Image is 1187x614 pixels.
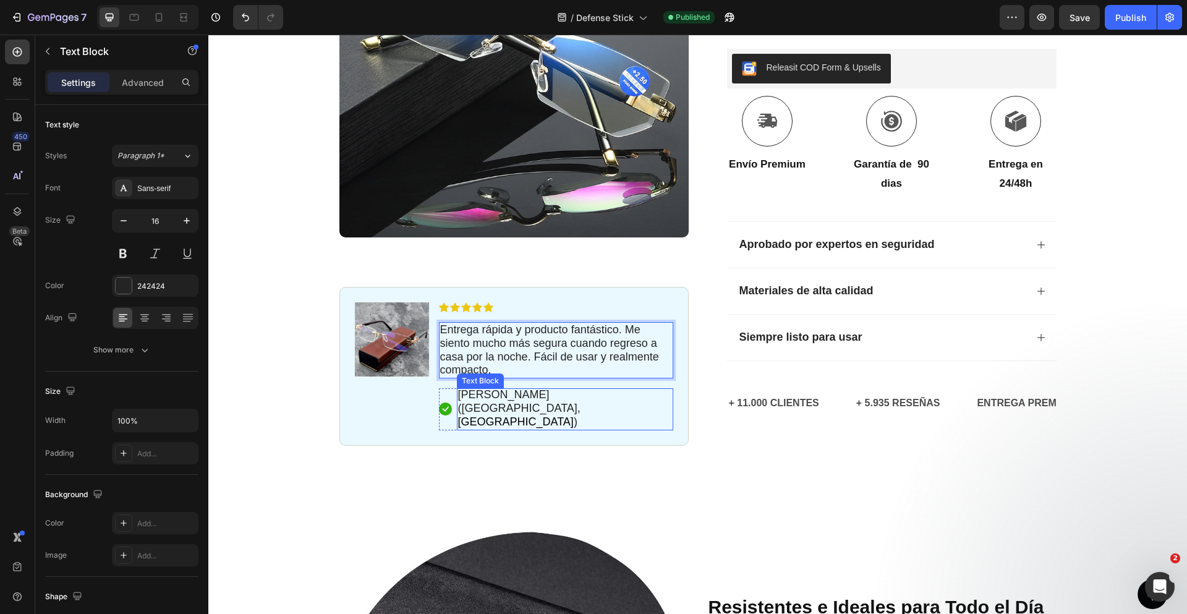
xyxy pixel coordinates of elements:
span: [GEOGRAPHIC_DATA] [250,381,365,393]
span: Published [676,12,710,23]
div: Undo/Redo [233,5,283,30]
div: Publish [1115,11,1146,24]
p: Text Block [60,44,165,59]
button: Releasit COD Form & Upsells [524,19,683,49]
span: Defense Stick [576,11,634,24]
button: Paragraph 1* [112,145,198,167]
span: / [571,11,574,24]
span: Save [1070,12,1090,23]
div: Add... [137,448,195,459]
div: Color [45,280,64,291]
div: Font [45,182,61,194]
p: + 11.000 CLIENTES [521,360,611,378]
div: Add... [137,518,195,529]
div: Padding [45,448,74,459]
iframe: Design area [208,35,1187,614]
span: Paragraph 1* [117,150,164,161]
p: + 5.935 RESEÑAS [648,360,732,378]
p: 7 [81,10,87,25]
div: Beta [9,226,30,236]
div: Show more [93,344,151,356]
span: 2 [1170,553,1180,563]
strong: 24/48h [791,143,824,155]
strong: Garantía de 90 dias [645,124,721,155]
input: Auto [113,409,198,432]
strong: Aprobado por expertos en seguridad [531,203,726,216]
div: Size [45,383,78,400]
img: CKKYs5695_ICEAE=.webp [534,27,548,41]
strong: Siempre listo para usar [531,296,654,309]
div: Rich Text Editor. Editing area: main [231,288,465,344]
button: Show more [45,339,198,361]
div: Image [45,550,67,561]
button: Save [1059,5,1100,30]
span: ) [365,381,369,393]
div: Text style [45,119,79,130]
iframe: Intercom live chat [1145,572,1175,602]
div: Styles [45,150,67,161]
span: Entrega rápida y producto fantástico. Me siento mucho más segura cuando regreso a casa por la noc... [232,289,451,341]
div: Color [45,518,64,529]
div: Text Block [251,341,293,352]
strong: Envío Premium [521,124,597,135]
div: Sans-serif [137,183,195,194]
div: Background [45,487,105,503]
div: 242424 [137,281,195,292]
div: Size [45,212,78,229]
div: Align [45,310,80,326]
p: Settings [61,76,96,89]
div: Releasit COD Form & Upsells [558,27,673,40]
div: Add... [137,550,195,561]
button: 7 [5,5,92,30]
p: ENTREGA PREMIUM GRATIS [768,360,905,378]
span: [PERSON_NAME] ([GEOGRAPHIC_DATA], [250,354,372,380]
strong: Entrega en [780,124,835,135]
p: Advanced [122,76,164,89]
button: Publish [1105,5,1157,30]
div: Width [45,415,66,426]
strong: Materiales de alta calidad [531,250,665,262]
div: 450 [12,132,30,142]
div: Shape [45,589,85,605]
